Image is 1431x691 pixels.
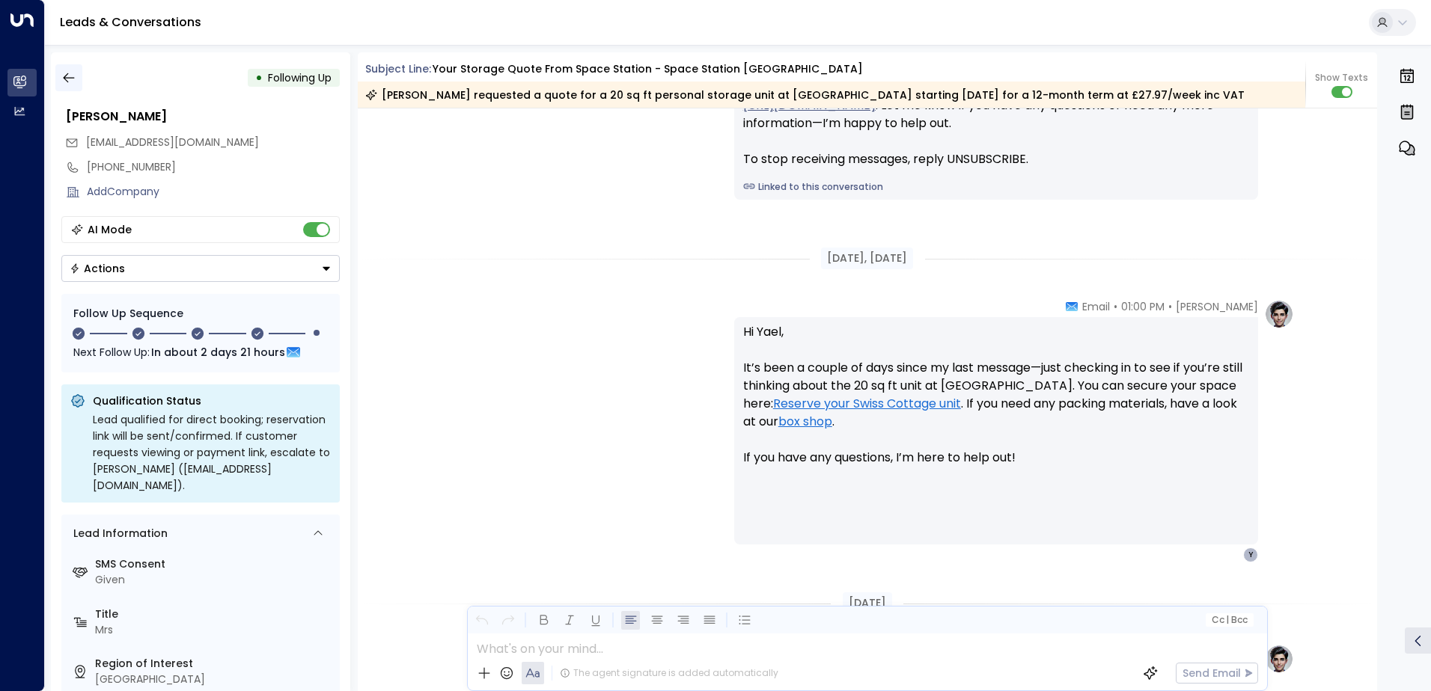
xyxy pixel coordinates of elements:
[1121,299,1165,314] span: 01:00 PM
[843,592,892,614] div: [DATE]
[95,622,334,638] div: Mrs
[61,255,340,282] div: Button group with a nested menu
[743,180,1249,194] a: Linked to this conversation
[1264,299,1294,329] img: profile-logo.png
[70,262,125,275] div: Actions
[433,61,863,77] div: Your storage quote from Space Station - Space Station [GEOGRAPHIC_DATA]
[66,108,340,126] div: [PERSON_NAME]
[95,572,334,588] div: Given
[773,395,961,413] a: Reserve your Swiss Cottage unit
[472,611,491,630] button: Undo
[95,656,334,672] label: Region of Interest
[60,13,201,31] a: Leads & Conversations
[1264,644,1294,674] img: profile-logo.png
[743,61,1249,168] div: Hi Yael, just checking in from [GEOGRAPHIC_DATA] about the 20 sq ft unit at [GEOGRAPHIC_DATA]. Ar...
[268,70,332,85] span: Following Up
[1082,299,1110,314] span: Email
[151,344,285,360] span: In about 2 days 21 hours
[1176,299,1258,314] span: [PERSON_NAME]
[93,411,331,494] div: Lead qualified for direct booking; reservation link will be sent/confirmed. If customer requests ...
[86,135,259,150] span: yzur2006@gmail.com
[1226,615,1229,625] span: |
[1315,71,1368,85] span: Show Texts
[365,61,431,76] span: Subject Line:
[778,413,832,431] a: box shop
[1168,299,1172,314] span: •
[68,526,168,541] div: Lead Information
[95,672,334,687] div: [GEOGRAPHIC_DATA]
[255,64,263,91] div: •
[61,255,340,282] button: Actions
[86,135,259,150] span: [EMAIL_ADDRESS][DOMAIN_NAME]
[821,248,913,269] div: [DATE], [DATE]
[93,393,331,408] p: Qualification Status
[1211,615,1247,625] span: Cc Bcc
[87,184,340,200] div: AddCompany
[88,222,132,237] div: AI Mode
[365,87,1245,102] div: [PERSON_NAME] requested a quote for a 20 sq ft personal storage unit at [GEOGRAPHIC_DATA] startin...
[95,556,334,572] label: SMS Consent
[1205,613,1253,627] button: Cc|Bcc
[1243,547,1258,562] div: Y
[73,306,328,322] div: Follow Up Sequence
[560,666,778,680] div: The agent signature is added automatically
[498,611,517,630] button: Redo
[87,159,340,175] div: [PHONE_NUMBER]
[1114,299,1117,314] span: •
[743,323,1249,485] p: Hi Yael, It’s been a couple of days since my last message—just checking in to see if you’re still...
[73,344,328,360] div: Next Follow Up:
[95,606,334,622] label: Title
